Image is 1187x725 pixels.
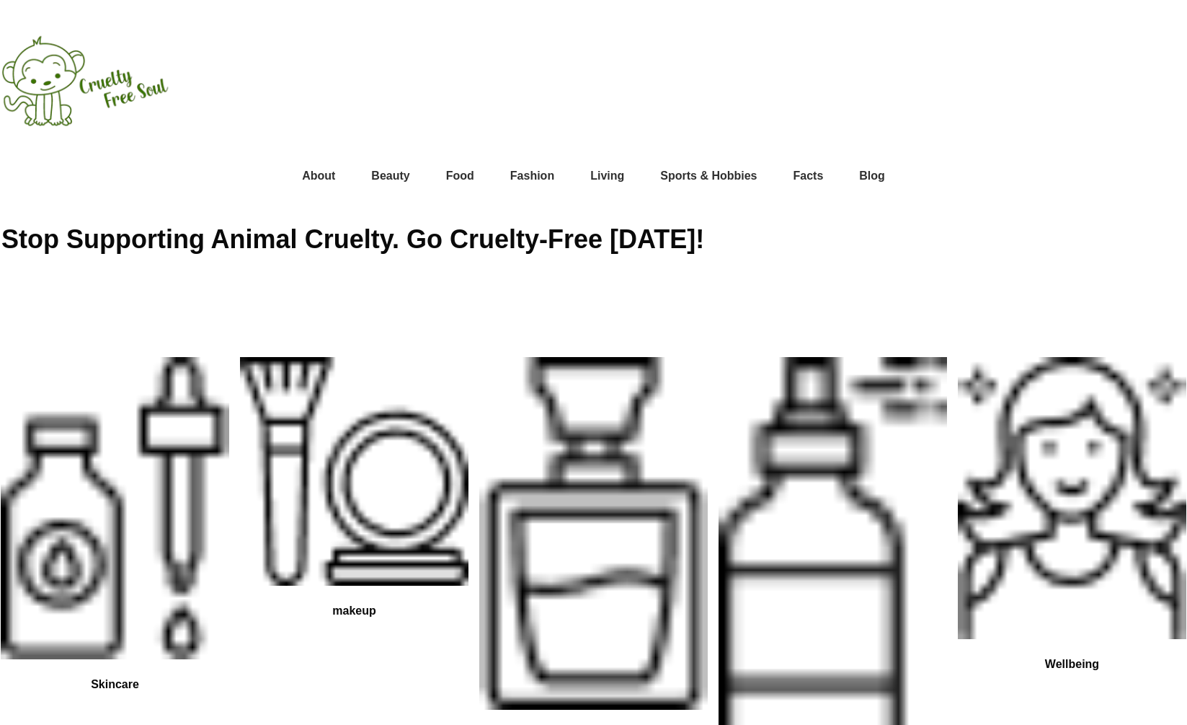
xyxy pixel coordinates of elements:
[241,601,468,621] h6: makeup
[1,357,229,659] img: serum ic
[1,224,704,254] strong: Stop Supporting Animal Cruelty. Go Cruelty-Free [DATE]!
[959,654,1186,675] h6: Wellbeing
[302,164,335,188] a: About
[510,164,554,188] a: Fashion
[446,164,474,188] a: Food
[479,357,708,710] img: perfume
[1,675,228,695] h6: Skincare
[371,164,409,188] a: Beauty
[590,164,624,188] a: Living
[793,164,824,188] a: Facts
[240,357,468,586] img: makeup
[958,357,1186,639] img: wellbeing icon
[660,164,757,188] a: Sports & Hobbies
[859,164,885,188] a: Blog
